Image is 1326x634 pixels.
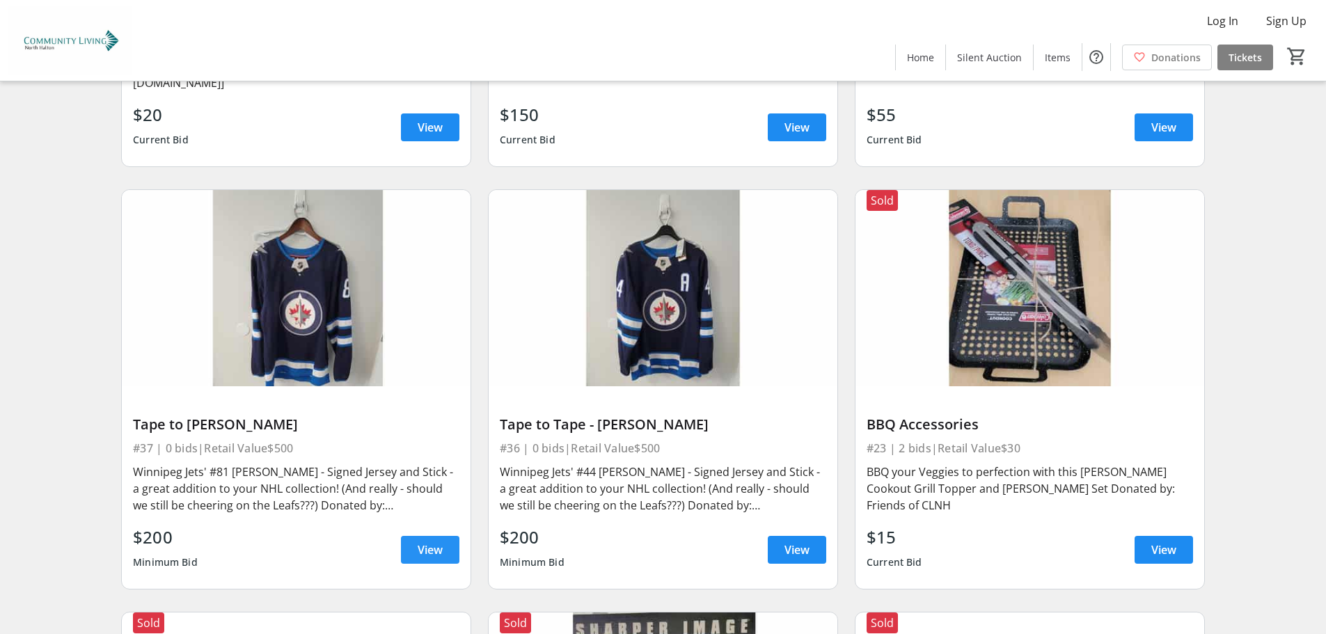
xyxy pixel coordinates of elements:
[1217,45,1273,70] a: Tickets
[418,119,443,136] span: View
[1196,10,1249,32] button: Log In
[1229,50,1262,65] span: Tickets
[1122,45,1212,70] a: Donations
[133,102,189,127] div: $20
[957,50,1022,65] span: Silent Auction
[946,45,1033,70] a: Silent Auction
[133,438,459,458] div: #37 | 0 bids | Retail Value $500
[867,550,922,575] div: Current Bid
[401,536,459,564] a: View
[867,190,898,211] div: Sold
[1151,119,1176,136] span: View
[500,463,826,514] div: Winnipeg Jets' #44 [PERSON_NAME] - Signed Jersey and Stick - a great addition to your NHL collect...
[500,416,826,433] div: Tape to Tape - [PERSON_NAME]
[867,438,1193,458] div: #23 | 2 bids | Retail Value $30
[1284,44,1309,69] button: Cart
[418,541,443,558] span: View
[8,6,132,75] img: Community Living North Halton's Logo
[133,550,198,575] div: Minimum Bid
[122,190,471,386] img: Tape to Tape - Connor
[133,416,459,433] div: Tape to [PERSON_NAME]
[489,190,837,386] img: Tape to Tape - Morrissey
[133,127,189,152] div: Current Bid
[1135,113,1193,141] a: View
[867,525,922,550] div: $15
[896,45,945,70] a: Home
[500,550,565,575] div: Minimum Bid
[133,463,459,514] div: Winnipeg Jets' #81 [PERSON_NAME] - Signed Jersey and Stick - a great addition to your NHL collect...
[855,190,1204,386] img: BBQ Accessories
[768,536,826,564] a: View
[1151,50,1201,65] span: Donations
[1135,536,1193,564] a: View
[500,102,555,127] div: $150
[500,525,565,550] div: $200
[500,438,826,458] div: #36 | 0 bids | Retail Value $500
[768,113,826,141] a: View
[907,50,934,65] span: Home
[867,612,898,633] div: Sold
[1151,541,1176,558] span: View
[1207,13,1238,29] span: Log In
[500,127,555,152] div: Current Bid
[1034,45,1082,70] a: Items
[133,525,198,550] div: $200
[1082,43,1110,71] button: Help
[1255,10,1318,32] button: Sign Up
[867,416,1193,433] div: BBQ Accessories
[500,612,531,633] div: Sold
[867,102,922,127] div: $55
[1266,13,1307,29] span: Sign Up
[784,119,810,136] span: View
[867,127,922,152] div: Current Bid
[867,463,1193,514] div: BBQ your Veggies to perfection with this [PERSON_NAME] Cookout Grill Topper and [PERSON_NAME] Set...
[1045,50,1071,65] span: Items
[401,113,459,141] a: View
[784,541,810,558] span: View
[133,612,164,633] div: Sold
